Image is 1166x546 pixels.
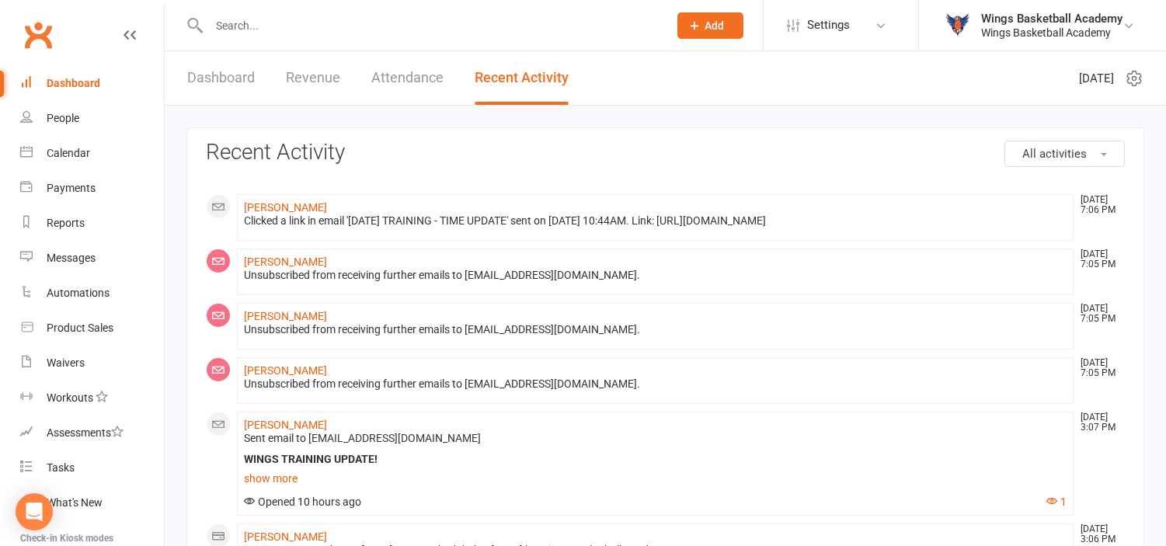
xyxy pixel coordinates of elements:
div: WINGS TRAINING UPDATE! [244,453,1067,466]
a: Product Sales [20,311,164,346]
button: All activities [1004,141,1125,167]
a: Assessments [20,416,164,450]
div: Wings Basketball Academy [981,26,1122,40]
div: Payments [47,182,96,194]
a: Dashboard [20,66,164,101]
a: [PERSON_NAME] [244,364,327,377]
a: Reports [20,206,164,241]
a: People [20,101,164,136]
span: [DATE] [1079,69,1114,88]
a: Automations [20,276,164,311]
span: Sent email to [EMAIL_ADDRESS][DOMAIN_NAME] [244,432,481,444]
time: [DATE] 7:05 PM [1073,304,1124,324]
a: Tasks [20,450,164,485]
div: Unsubscribed from receiving further emails to [EMAIL_ADDRESS][DOMAIN_NAME]. [244,269,1067,282]
a: Waivers [20,346,164,381]
a: show more [244,468,1067,489]
button: 1 [1046,496,1067,509]
span: Add [705,19,724,32]
div: Waivers [47,356,85,369]
a: [PERSON_NAME] [244,256,327,268]
img: thumb_image1733802406.png [942,10,973,41]
span: Opened 10 hours ago [244,496,361,508]
div: Automations [47,287,110,299]
time: [DATE] 3:06 PM [1073,524,1124,544]
a: [PERSON_NAME] [244,201,327,214]
h3: Recent Activity [206,141,1125,165]
div: People [47,112,79,124]
a: Payments [20,171,164,206]
div: Wings Basketball Academy [981,12,1122,26]
time: [DATE] 7:05 PM [1073,358,1124,378]
a: What's New [20,485,164,520]
a: Dashboard [187,51,255,105]
a: [PERSON_NAME] [244,310,327,322]
a: Attendance [371,51,444,105]
button: Add [677,12,743,39]
div: Workouts [47,391,93,404]
div: Reports [47,217,85,229]
a: Revenue [286,51,340,105]
span: All activities [1022,147,1087,161]
div: Dashboard [47,77,100,89]
a: Messages [20,241,164,276]
time: [DATE] 7:05 PM [1073,249,1124,270]
span: Settings [807,8,850,43]
input: Search... [204,15,657,37]
a: Clubworx [19,16,57,54]
div: Product Sales [47,322,113,334]
a: [PERSON_NAME] [244,419,327,431]
a: Recent Activity [475,51,569,105]
time: [DATE] 3:07 PM [1073,412,1124,433]
div: Assessments [47,426,124,439]
div: Tasks [47,461,75,474]
div: Calendar [47,147,90,159]
time: [DATE] 7:06 PM [1073,195,1124,215]
a: Workouts [20,381,164,416]
div: Clicked a link in email '[DATE] TRAINING - TIME UPDATE' sent on [DATE] 10:44AM. Link: [URL][DOMAI... [244,214,1067,228]
div: Unsubscribed from receiving further emails to [EMAIL_ADDRESS][DOMAIN_NAME]. [244,323,1067,336]
div: Messages [47,252,96,264]
div: Unsubscribed from receiving further emails to [EMAIL_ADDRESS][DOMAIN_NAME]. [244,377,1067,391]
div: Open Intercom Messenger [16,493,53,530]
a: [PERSON_NAME] [244,530,327,543]
a: Calendar [20,136,164,171]
div: What's New [47,496,103,509]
